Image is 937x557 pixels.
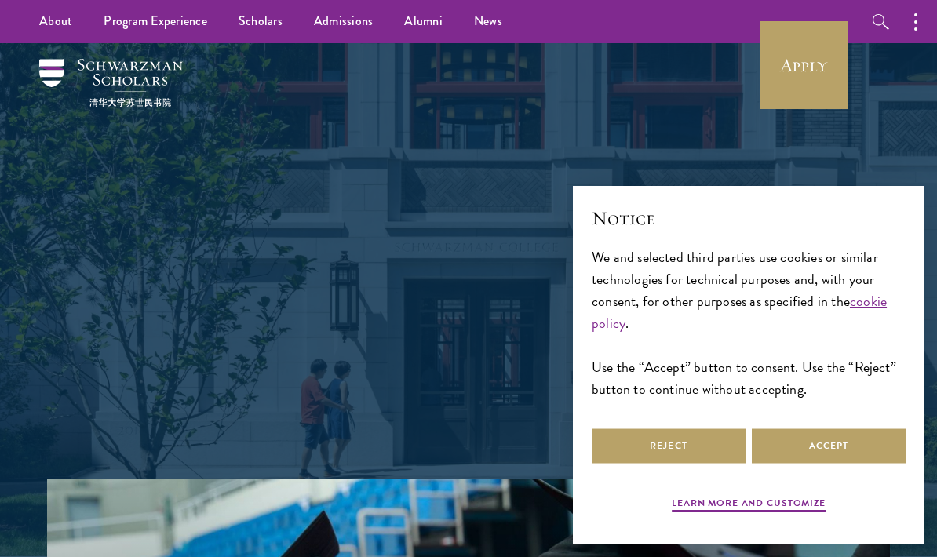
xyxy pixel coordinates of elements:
a: cookie policy [592,290,887,333]
img: Schwarzman Scholars [39,59,183,107]
p: Schwarzman Scholars is a prestigious one-year, fully funded master’s program in global affairs at... [186,245,751,394]
h2: Notice [592,205,906,231]
button: Learn more and customize [672,496,826,515]
div: We and selected third parties use cookies or similar technologies for technical purposes and, wit... [592,246,906,401]
button: Accept [752,428,906,464]
button: Reject [592,428,746,464]
a: Apply [760,21,848,109]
